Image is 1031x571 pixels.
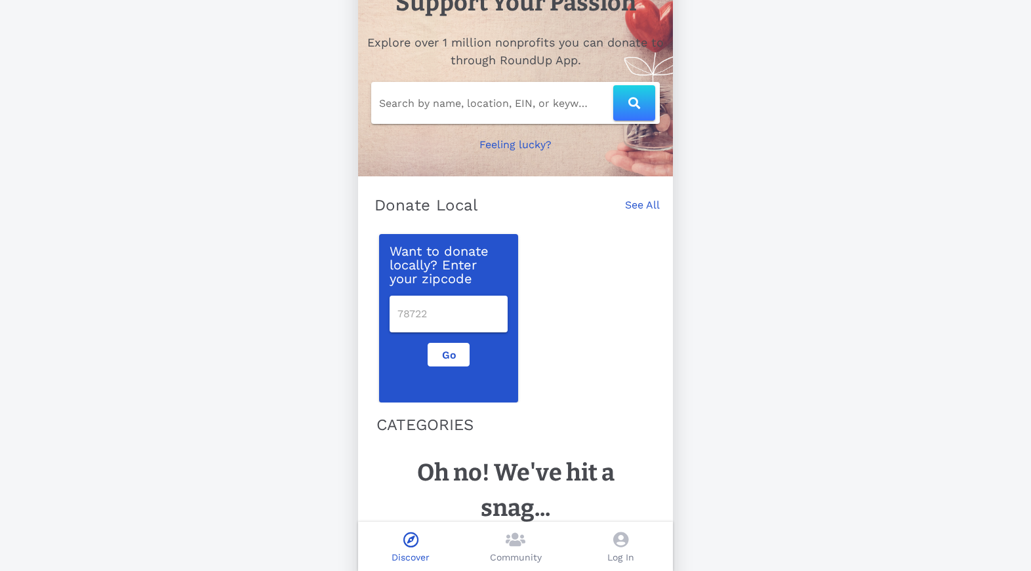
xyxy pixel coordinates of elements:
h1: Oh no! We've hit a snag... [384,455,647,526]
p: Log In [607,551,634,564]
h2: Explore over 1 million nonprofits you can donate to through RoundUp App. [366,33,665,69]
span: Go [439,349,458,361]
p: Community [490,551,542,564]
a: See All [625,197,660,226]
p: Discover [392,551,430,564]
p: CATEGORIES [376,413,655,437]
p: Want to donate locally? Enter your zipcode [390,245,508,285]
p: Donate Local [374,195,478,216]
p: Feeling lucky? [479,137,552,153]
input: 78722 [397,304,500,325]
button: Go [428,343,470,366]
